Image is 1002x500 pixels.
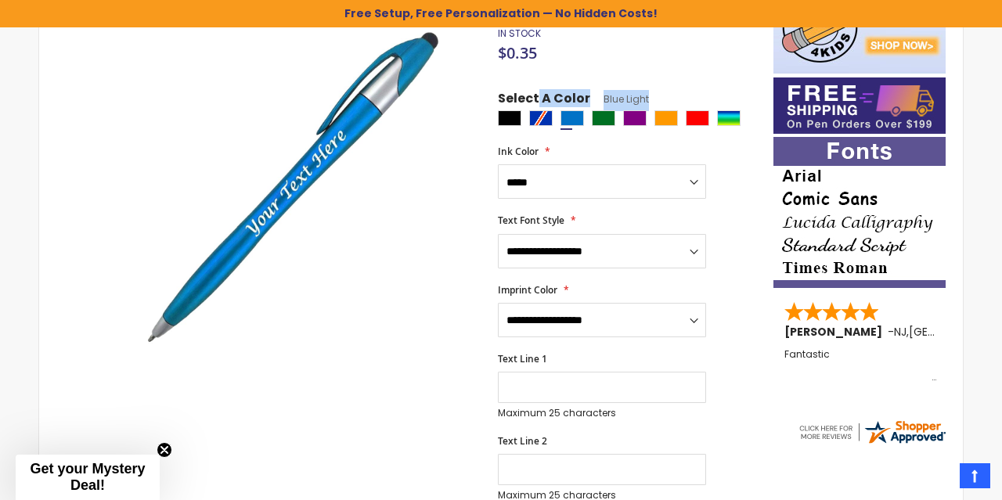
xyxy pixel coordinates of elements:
span: Select A Color [498,90,590,111]
span: Imprint Color [498,283,557,297]
span: Text Line 1 [498,352,547,365]
p: Maximum 25 characters [498,407,706,419]
img: font-personalization-examples [773,137,946,288]
span: Get your Mystery Deal! [30,461,145,493]
div: Get your Mystery Deal!Close teaser [16,455,160,500]
img: 4pens.com widget logo [797,418,947,446]
span: In stock [498,27,541,40]
a: 4pens.com certificate URL [797,436,947,449]
img: light-blue-4phpc-1243-touchwrite-query-stylus-pen_1_1.jpg [119,5,477,363]
div: Assorted [717,110,741,126]
div: Green [592,110,615,126]
div: Blue Light [560,110,584,126]
span: Blue Light [590,92,649,106]
img: Free shipping on orders over $199 [773,77,946,134]
div: Fantastic [784,349,936,383]
span: Ink Color [498,145,539,158]
button: Close teaser [157,442,172,458]
div: Black [498,110,521,126]
iframe: Google Customer Reviews [873,458,1002,500]
span: Text Font Style [498,214,564,227]
span: Text Line 2 [498,434,547,448]
div: Red [686,110,709,126]
div: Orange [654,110,678,126]
span: $0.35 [498,42,537,63]
span: NJ [894,324,906,340]
div: Purple [623,110,647,126]
span: [PERSON_NAME] [784,324,888,340]
div: Availability [498,27,541,40]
